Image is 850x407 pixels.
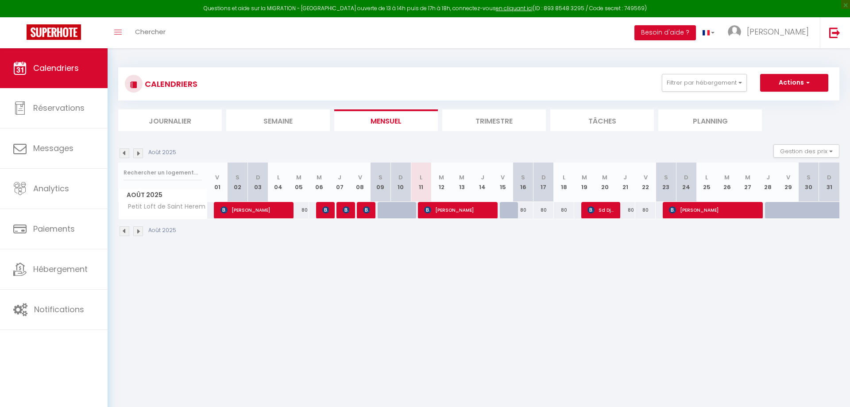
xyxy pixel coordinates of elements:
th: 29 [778,163,799,202]
span: [PERSON_NAME] [322,202,329,218]
span: [PERSON_NAME] [669,202,757,218]
abbr: L [420,173,422,182]
abbr: S [521,173,525,182]
th: 21 [615,163,635,202]
span: Analytics [33,183,69,194]
abbr: M [724,173,730,182]
th: 10 [390,163,411,202]
abbr: D [684,173,688,182]
div: 80 [615,202,635,218]
abbr: D [398,173,403,182]
th: 23 [656,163,676,202]
abbr: J [338,173,341,182]
abbr: J [481,173,484,182]
th: 05 [289,163,309,202]
span: Réservations [33,102,85,113]
th: 07 [329,163,350,202]
div: 80 [635,202,656,218]
abbr: V [358,173,362,182]
th: 20 [595,163,615,202]
th: 16 [513,163,533,202]
abbr: M [745,173,750,182]
abbr: D [827,173,831,182]
img: Super Booking [27,24,81,40]
span: Paiements [33,223,75,234]
abbr: D [541,173,546,182]
th: 19 [574,163,595,202]
abbr: L [563,173,565,182]
abbr: M [439,173,444,182]
button: Besoin d'aide ? [634,25,696,40]
abbr: D [256,173,260,182]
span: Georgian Manea [363,202,370,218]
th: 27 [738,163,758,202]
li: Trimestre [442,109,546,131]
span: Hébergement [33,264,88,275]
span: Août 2025 [119,189,207,202]
th: 04 [268,163,289,202]
abbr: M [296,173,301,182]
span: Sd Djafer [587,202,614,218]
abbr: M [459,173,464,182]
div: 80 [289,202,309,218]
span: Chercher [135,27,166,36]
th: 13 [452,163,472,202]
button: Filtrer par hébergement [662,74,747,92]
th: 09 [370,163,390,202]
th: 24 [676,163,696,202]
th: 15 [493,163,513,202]
span: Petit Loft de Saint Herem [120,202,208,212]
abbr: M [602,173,607,182]
div: 80 [513,202,533,218]
th: 28 [758,163,778,202]
th: 14 [472,163,493,202]
h3: CALENDRIERS [143,74,197,94]
abbr: L [705,173,708,182]
abbr: S [379,173,382,182]
button: Gestion des prix [773,144,839,158]
abbr: S [236,173,240,182]
th: 30 [799,163,819,202]
abbr: J [766,173,770,182]
abbr: M [582,173,587,182]
abbr: M [317,173,322,182]
th: 26 [717,163,737,202]
th: 22 [635,163,656,202]
abbr: V [644,173,648,182]
a: en cliquant ici [496,4,533,12]
li: Journalier [118,109,222,131]
abbr: S [807,173,811,182]
span: Calendriers [33,62,79,74]
span: Notifications [34,304,84,315]
button: Actions [760,74,828,92]
span: [PERSON_NAME] [747,26,809,37]
th: 11 [411,163,431,202]
th: 02 [228,163,248,202]
input: Rechercher un logement... [124,165,202,181]
img: ... [728,25,741,39]
p: Août 2025 [148,148,176,157]
li: Mensuel [334,109,438,131]
abbr: L [277,173,280,182]
th: 06 [309,163,329,202]
li: Planning [658,109,762,131]
abbr: J [623,173,627,182]
a: ... [PERSON_NAME] [721,17,820,48]
a: Chercher [128,17,172,48]
abbr: V [215,173,219,182]
th: 01 [207,163,228,202]
th: 08 [350,163,370,202]
th: 31 [819,163,839,202]
th: 03 [248,163,268,202]
span: [PERSON_NAME] [343,202,349,218]
li: Tâches [550,109,654,131]
abbr: V [786,173,790,182]
span: [PERSON_NAME] [424,202,492,218]
p: Août 2025 [148,226,176,235]
div: 80 [554,202,574,218]
abbr: V [501,173,505,182]
abbr: S [664,173,668,182]
li: Semaine [226,109,330,131]
div: 80 [533,202,554,218]
th: 12 [431,163,452,202]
